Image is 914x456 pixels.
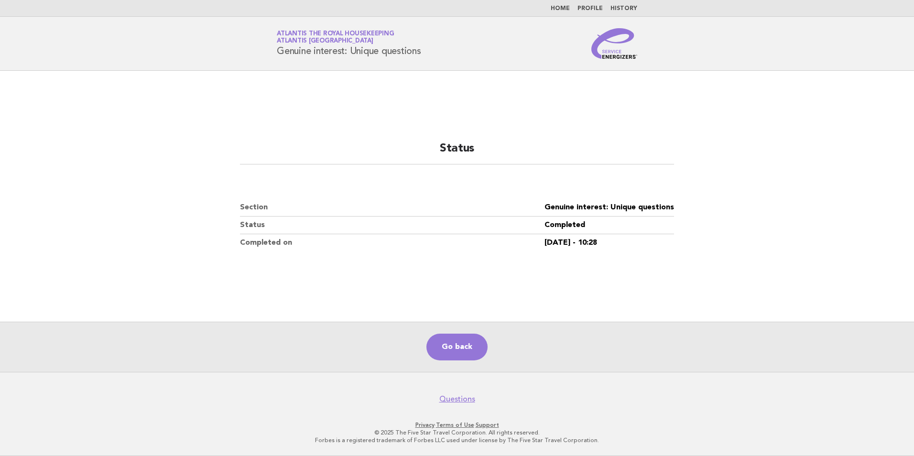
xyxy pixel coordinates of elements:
h1: Genuine interest: Unique questions [277,31,421,56]
dt: Status [240,274,544,292]
p: · · [164,421,750,429]
a: Profile [577,6,603,11]
dd: Genuine interest: Unique questions [544,256,674,274]
a: Home [551,6,570,11]
a: Support [476,422,499,428]
p: Forbes is a registered trademark of Forbes LLC used under license by The Five Star Travel Corpora... [164,436,750,444]
img: Service Energizers [591,28,637,59]
h2: Status [240,84,674,107]
dd: Completed [544,274,674,292]
a: History [610,6,637,11]
dt: Section [240,256,544,274]
span: Atlantis [GEOGRAPHIC_DATA] [277,38,373,44]
a: Questions [439,394,475,404]
img: Verified [400,119,514,233]
dd: [DATE] - 10:28 [544,292,674,309]
a: Go back [426,334,488,360]
dt: Completed on [240,292,544,309]
a: Terms of Use [436,422,474,428]
a: Atlantis the Royal HousekeepingAtlantis [GEOGRAPHIC_DATA] [277,31,394,44]
p: © 2025 The Five Star Travel Corporation. All rights reserved. [164,429,750,436]
a: Privacy [415,422,435,428]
